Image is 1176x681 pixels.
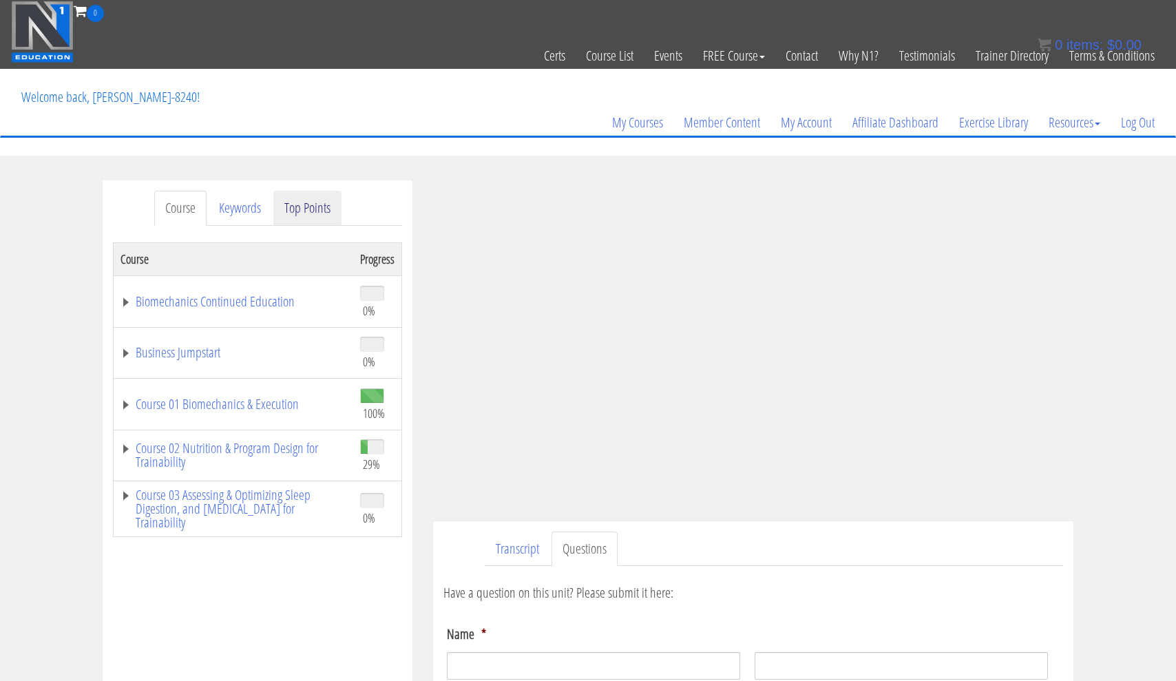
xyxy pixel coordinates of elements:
[120,441,346,469] a: Course 02 Nutrition & Program Design for Trainability
[775,22,828,90] a: Contact
[363,354,375,369] span: 0%
[1111,90,1165,156] a: Log Out
[770,90,842,156] a: My Account
[363,303,375,318] span: 0%
[828,22,889,90] a: Why N1?
[120,488,346,530] a: Course 03 Assessing & Optimizing Sleep Digestion, and [MEDICAL_DATA] for Trainability
[363,510,375,525] span: 0%
[1055,37,1062,52] span: 0
[552,532,618,567] a: Questions
[120,397,346,411] a: Course 01 Biomechanics & Execution
[842,90,949,156] a: Affiliate Dashboard
[208,191,272,226] a: Keywords
[673,90,770,156] a: Member Content
[363,406,385,421] span: 100%
[114,242,354,275] th: Course
[74,1,104,20] a: 0
[154,191,207,226] a: Course
[1107,37,1115,52] span: $
[120,346,346,359] a: Business Jumpstart
[87,5,104,22] span: 0
[443,583,1063,603] p: Have a question on this unit? Please submit it here:
[534,22,576,90] a: Certs
[1067,37,1103,52] span: items:
[644,22,693,90] a: Events
[1107,37,1142,52] bdi: 0.00
[949,90,1038,156] a: Exercise Library
[1038,38,1051,52] img: icon11.png
[602,90,673,156] a: My Courses
[1038,37,1142,52] a: 0 items: $0.00
[965,22,1059,90] a: Trainer Directory
[693,22,775,90] a: FREE Course
[889,22,965,90] a: Testimonials
[1059,22,1165,90] a: Terms & Conditions
[11,1,74,63] img: n1-education
[273,191,342,226] a: Top Points
[1038,90,1111,156] a: Resources
[485,532,550,567] a: Transcript
[447,625,486,643] label: Name
[11,70,210,125] p: Welcome back, [PERSON_NAME]-8240!
[576,22,644,90] a: Course List
[363,457,380,472] span: 29%
[353,242,402,275] th: Progress
[120,295,346,308] a: Biomechanics Continued Education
